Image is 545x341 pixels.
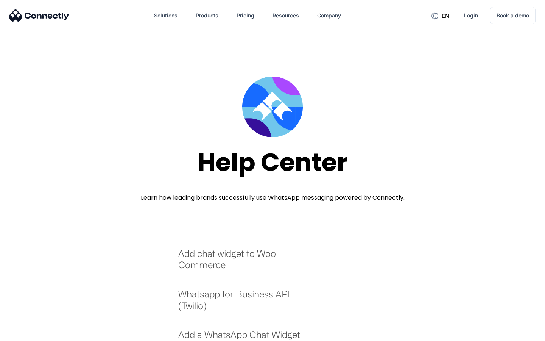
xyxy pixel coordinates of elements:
[154,10,178,21] div: Solutions
[178,248,310,278] a: Add chat widget to Woo Commerce
[141,193,405,202] div: Learn how leading brands successfully use WhatsApp messaging powered by Connectly.
[9,9,69,22] img: Connectly Logo
[272,10,299,21] div: Resources
[196,10,218,21] div: Products
[230,6,260,25] a: Pricing
[8,328,45,338] aside: Language selected: English
[198,149,347,176] div: Help Center
[458,6,484,25] a: Login
[15,328,45,338] ul: Language list
[490,7,536,24] a: Book a demo
[178,288,310,319] a: Whatsapp for Business API (Twilio)
[442,11,449,21] div: en
[237,10,254,21] div: Pricing
[317,10,341,21] div: Company
[464,10,478,21] div: Login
